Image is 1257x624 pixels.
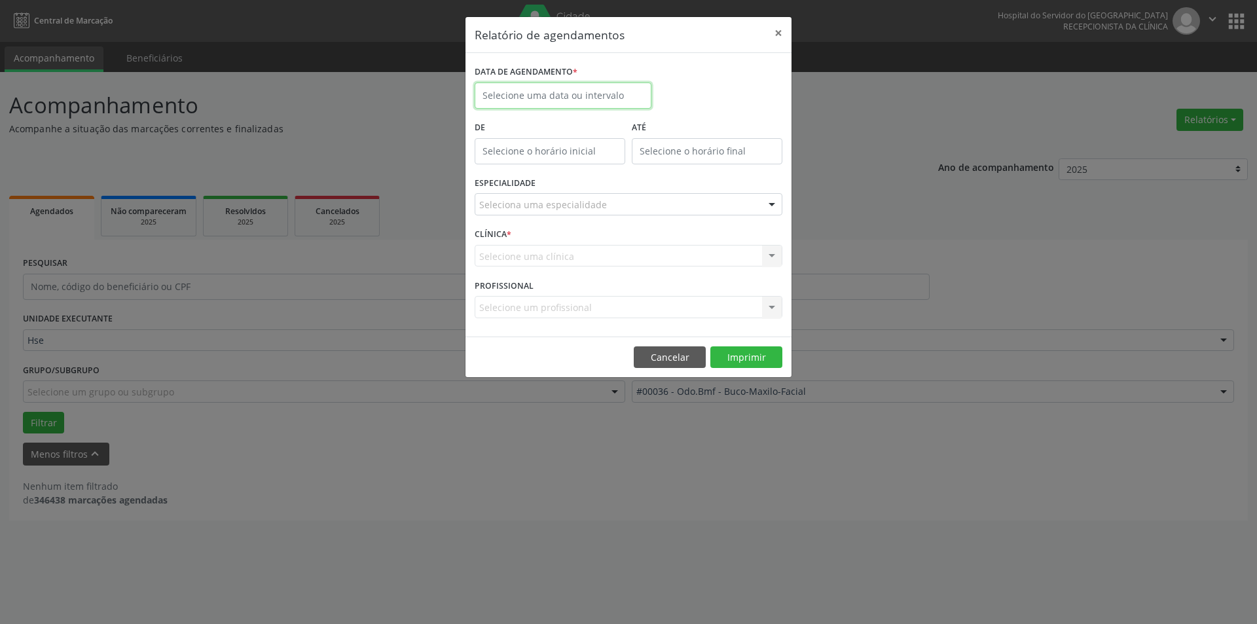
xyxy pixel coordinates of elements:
label: ESPECIALIDADE [475,174,536,194]
input: Selecione uma data ou intervalo [475,83,651,109]
input: Selecione o horário inicial [475,138,625,164]
button: Cancelar [634,346,706,369]
button: Close [765,17,792,49]
label: De [475,118,625,138]
label: PROFISSIONAL [475,276,534,296]
span: Seleciona uma especialidade [479,198,607,211]
button: Imprimir [710,346,782,369]
h5: Relatório de agendamentos [475,26,625,43]
label: DATA DE AGENDAMENTO [475,62,577,83]
label: ATÉ [632,118,782,138]
label: CLÍNICA [475,225,511,245]
input: Selecione o horário final [632,138,782,164]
